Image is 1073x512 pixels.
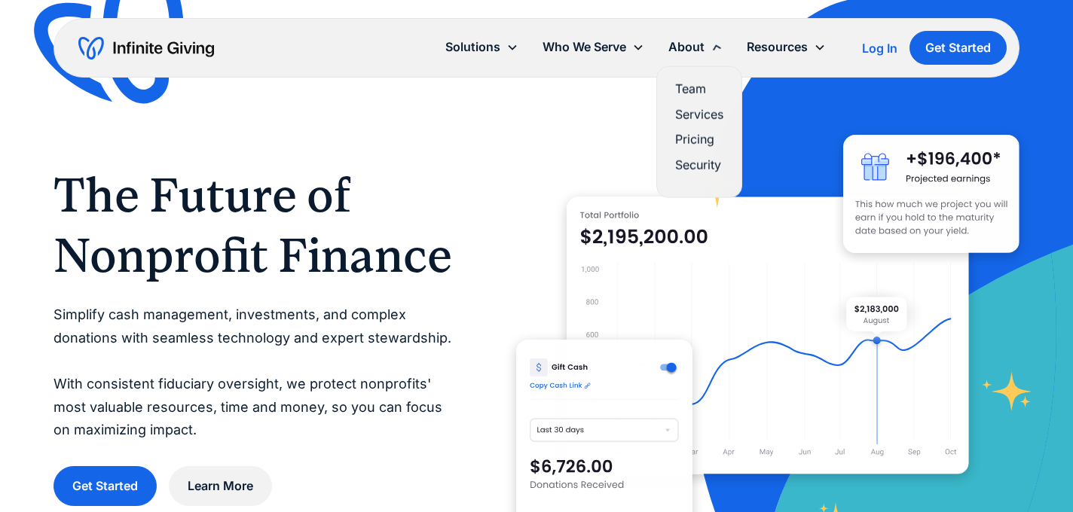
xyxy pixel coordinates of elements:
[53,165,456,285] h1: The Future of Nonprofit Finance
[982,372,1032,411] img: fundraising star
[656,31,735,63] div: About
[78,36,214,60] a: home
[530,31,656,63] div: Who We Serve
[909,31,1007,65] a: Get Started
[567,197,969,474] img: nonprofit donation platform
[543,37,626,57] div: Who We Serve
[747,37,808,57] div: Resources
[862,42,897,54] div: Log In
[862,39,897,57] a: Log In
[433,31,530,63] div: Solutions
[656,66,742,198] nav: About
[675,79,723,99] a: Team
[445,37,500,57] div: Solutions
[169,466,272,506] a: Learn More
[675,104,723,124] a: Services
[668,37,705,57] div: About
[53,303,456,442] p: Simplify cash management, investments, and complex donations with seamless technology and expert ...
[735,31,838,63] div: Resources
[675,130,723,150] a: Pricing
[675,155,723,175] a: Security
[53,466,157,506] a: Get Started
